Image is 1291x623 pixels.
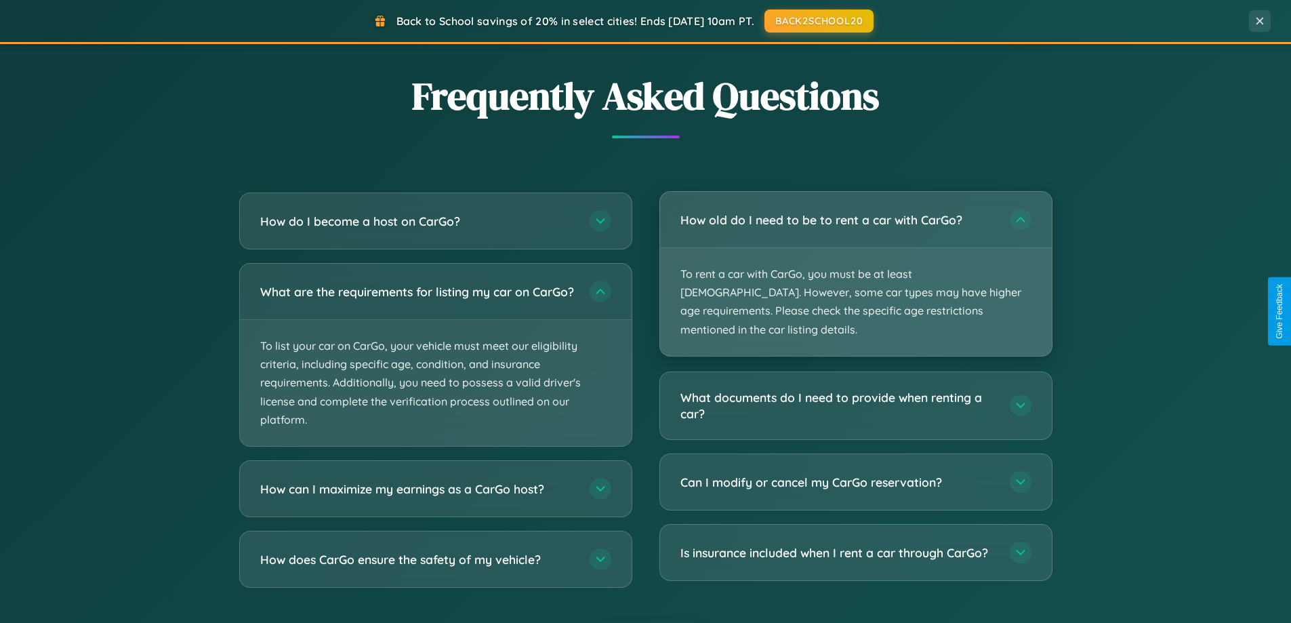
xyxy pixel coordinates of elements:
h3: Is insurance included when I rent a car through CarGo? [680,544,996,561]
h3: What documents do I need to provide when renting a car? [680,389,996,422]
p: To rent a car with CarGo, you must be at least [DEMOGRAPHIC_DATA]. However, some car types may ha... [660,248,1052,356]
h3: Can I modify or cancel my CarGo reservation? [680,474,996,491]
p: To list your car on CarGo, your vehicle must meet our eligibility criteria, including specific ag... [240,320,632,446]
h3: How does CarGo ensure the safety of my vehicle? [260,551,576,568]
button: BACK2SCHOOL20 [764,9,874,33]
h3: How old do I need to be to rent a car with CarGo? [680,212,996,228]
div: Give Feedback [1275,284,1284,339]
h3: How can I maximize my earnings as a CarGo host? [260,481,576,498]
h2: Frequently Asked Questions [239,70,1052,122]
span: Back to School savings of 20% in select cities! Ends [DATE] 10am PT. [396,14,754,28]
h3: What are the requirements for listing my car on CarGo? [260,283,576,300]
h3: How do I become a host on CarGo? [260,213,576,230]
